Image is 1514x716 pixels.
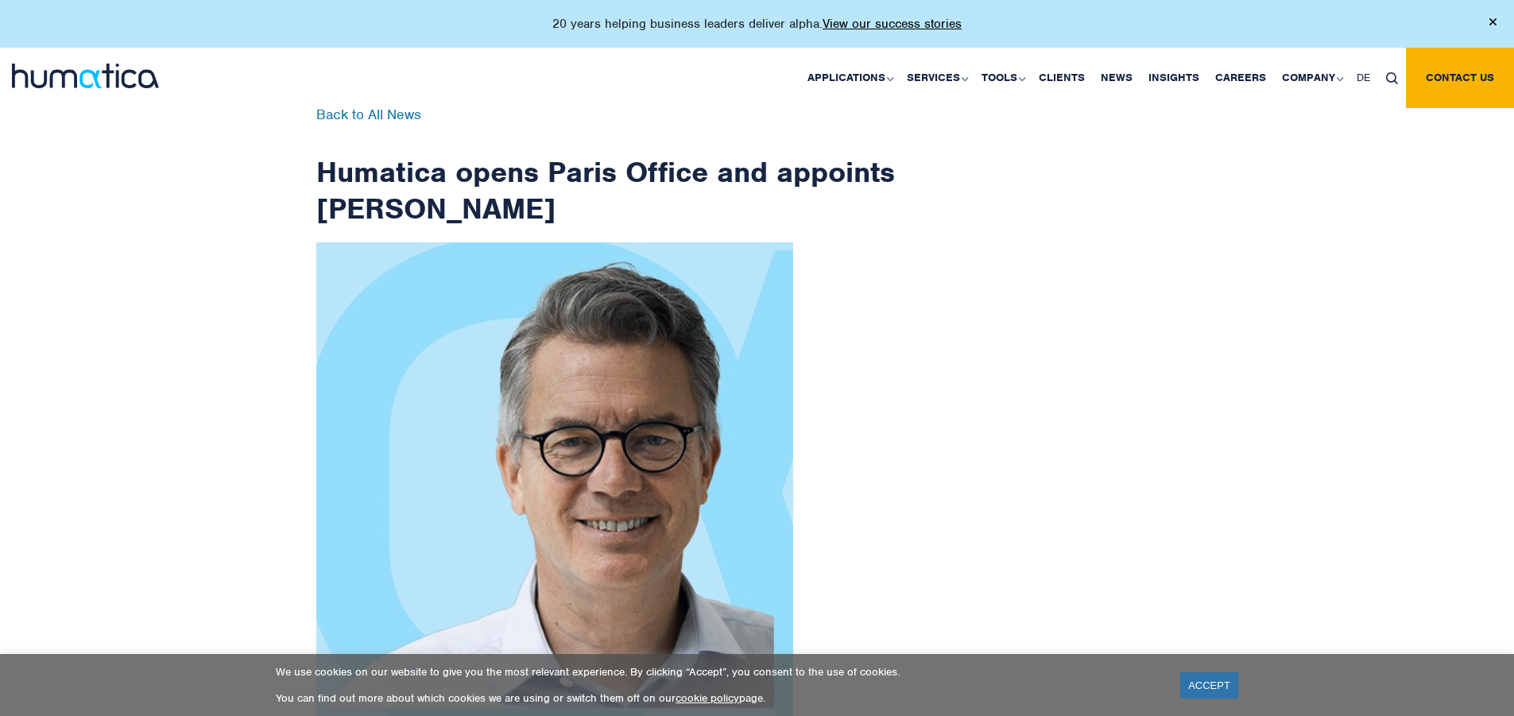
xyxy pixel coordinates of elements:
img: logo [12,64,159,88]
a: Back to All News [316,106,421,123]
p: We use cookies on our website to give you the most relevant experience. By clicking “Accept”, you... [276,665,1160,679]
a: Contact us [1406,48,1514,108]
a: View our success stories [823,16,962,32]
a: Company [1274,48,1349,108]
a: Applications [800,48,899,108]
a: cookie policy [676,691,739,705]
a: Careers [1207,48,1274,108]
a: Clients [1031,48,1093,108]
span: DE [1357,71,1370,84]
a: Insights [1140,48,1207,108]
a: DE [1349,48,1378,108]
p: You can find out more about which cookies we are using or switch them off on our page. [276,691,1160,705]
img: search_icon [1386,72,1398,84]
a: Tools [974,48,1031,108]
a: ACCEPT [1180,672,1238,699]
h1: Humatica opens Paris Office and appoints [PERSON_NAME] [316,108,896,226]
p: 20 years helping business leaders deliver alpha. [552,16,962,32]
a: Services [899,48,974,108]
a: News [1093,48,1140,108]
